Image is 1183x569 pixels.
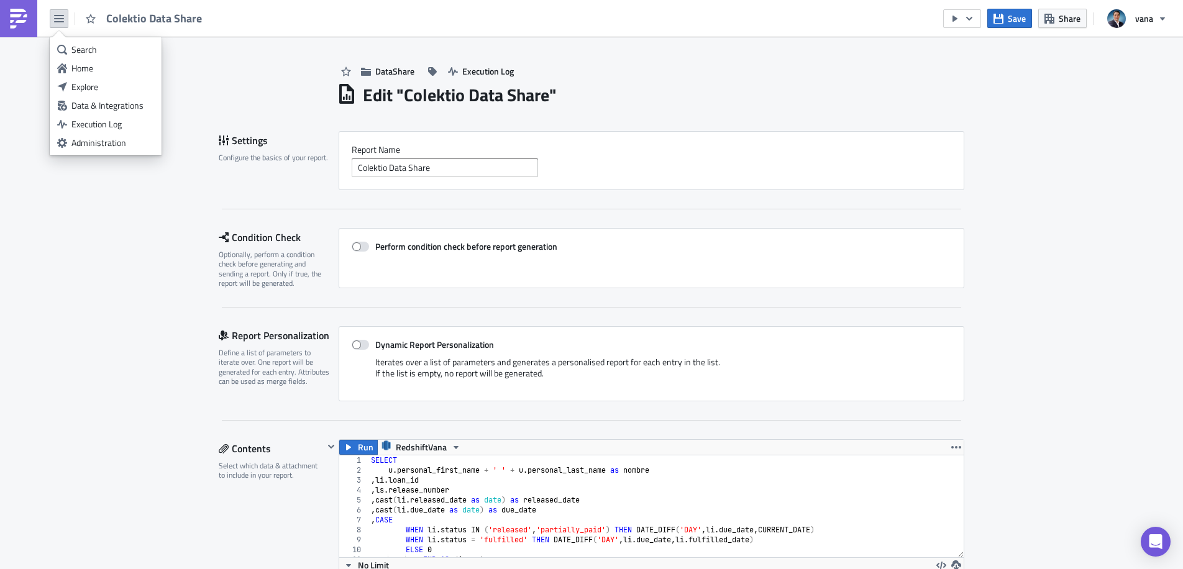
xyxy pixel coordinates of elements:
[9,9,29,29] img: PushMetrics
[1059,12,1080,25] span: Share
[71,137,154,149] div: Administration
[352,357,951,388] div: Iterates over a list of parameters and generates a personalised report for each entry in the list...
[375,338,494,351] strong: Dynamic Report Personalization
[339,515,369,525] div: 7
[219,461,324,480] div: Select which data & attachment to include in your report.
[71,99,154,112] div: Data & Integrations
[339,545,369,555] div: 10
[375,65,414,78] span: DataShare
[219,326,339,345] div: Report Personalization
[219,348,331,386] div: Define a list of parameters to iterate over. One report will be generated for each entry. Attribu...
[363,84,557,106] h1: Edit " Colektio Data Share "
[352,144,951,155] label: Report Nam﻿e
[377,440,465,455] button: RedshiftVana
[339,525,369,535] div: 8
[358,440,373,455] span: Run
[71,118,154,130] div: Execution Log
[339,555,369,565] div: 11
[219,131,339,150] div: Settings
[106,11,203,25] span: Colektio Data Share
[339,475,369,485] div: 3
[339,505,369,515] div: 6
[71,81,154,93] div: Explore
[1038,9,1087,28] button: Share
[5,5,593,15] p: ✅ Se envio el archivo de recuperacin y de cartera a
[219,228,339,247] div: Condition Check
[1135,12,1153,25] span: vana
[1008,12,1026,25] span: Save
[5,5,593,15] body: Rich Text Area. Press ALT-0 for help.
[219,250,331,288] div: Optionally, perform a condition check before generating and sending a report. Only if true, the r...
[355,61,421,81] button: DataShare
[442,61,520,81] button: Execution Log
[1100,5,1174,32] button: vana
[339,485,369,495] div: 4
[375,240,557,253] strong: Perform condition check before report generation
[987,9,1032,28] button: Save
[219,439,324,458] div: Contents
[219,153,331,162] div: Configure the basics of your report.
[339,495,369,505] div: 5
[71,43,154,56] div: Search
[396,440,447,455] span: RedshiftVana
[339,465,369,475] div: 2
[1141,527,1171,557] div: Open Intercom Messenger
[71,62,154,75] div: Home
[339,440,378,455] button: Run
[462,65,514,78] span: Execution Log
[1106,8,1127,29] img: Avatar
[339,455,369,465] div: 1
[339,535,369,545] div: 9
[207,5,241,15] strong: Colektio
[324,439,339,454] button: Hide content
